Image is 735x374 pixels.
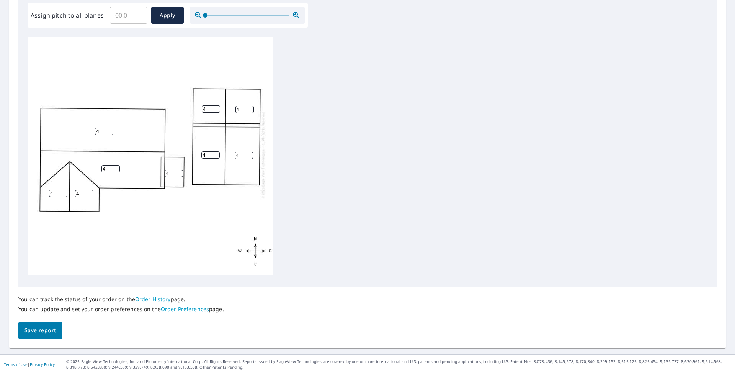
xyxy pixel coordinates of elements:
[157,11,178,20] span: Apply
[151,7,184,24] button: Apply
[18,322,62,339] button: Save report
[18,306,224,313] p: You can update and set your order preferences on the page.
[24,326,56,335] span: Save report
[4,362,55,367] p: |
[66,359,731,370] p: © 2025 Eagle View Technologies, Inc. and Pictometry International Corp. All Rights Reserved. Repo...
[161,305,209,313] a: Order Preferences
[18,296,224,303] p: You can track the status of your order on the page.
[30,362,55,367] a: Privacy Policy
[4,362,28,367] a: Terms of Use
[110,5,147,26] input: 00.0
[31,11,104,20] label: Assign pitch to all planes
[135,295,171,303] a: Order History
